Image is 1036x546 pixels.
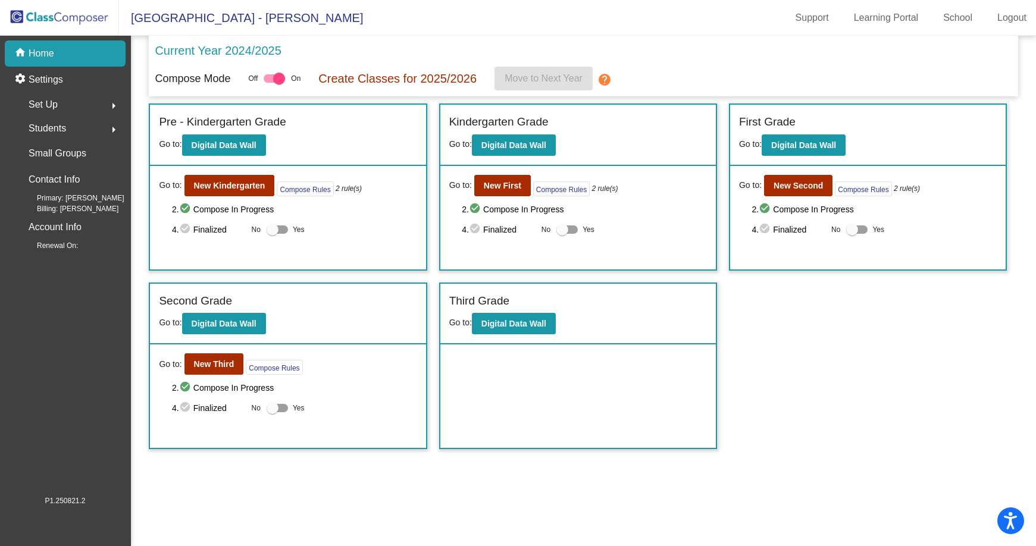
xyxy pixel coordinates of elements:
mat-icon: arrow_right [107,99,121,113]
span: Go to: [159,318,181,327]
mat-icon: check_circle [469,202,483,216]
span: Go to: [159,179,181,192]
span: Yes [293,222,305,237]
button: Compose Rules [246,360,302,375]
span: [GEOGRAPHIC_DATA] - [PERSON_NAME] [119,8,363,27]
b: New Second [774,181,823,190]
button: New Second [764,175,832,196]
span: Go to: [739,179,762,192]
label: First Grade [739,114,796,131]
button: Compose Rules [835,181,891,196]
mat-icon: check_circle [469,222,483,237]
span: No [252,224,261,235]
span: Go to: [449,318,472,327]
p: Account Info [29,219,82,236]
span: 2. Compose In Progress [172,381,417,395]
mat-icon: home [14,46,29,61]
p: Contact Info [29,171,80,188]
span: Set Up [29,96,58,113]
mat-icon: check_circle [759,202,773,216]
span: Go to: [449,139,472,149]
span: Billing: [PERSON_NAME] [18,203,118,214]
mat-icon: arrow_right [107,123,121,137]
mat-icon: check_circle [759,222,773,237]
b: Digital Data Wall [192,140,256,150]
label: Second Grade [159,293,232,310]
span: 4. Finalized [172,401,245,415]
span: Go to: [739,139,762,149]
span: Yes [872,222,884,237]
button: New Kindergarten [184,175,275,196]
span: Go to: [159,139,181,149]
span: Yes [293,401,305,415]
mat-icon: check_circle [179,401,193,415]
i: 2 rule(s) [592,183,618,194]
span: Off [249,73,258,84]
span: Yes [583,222,594,237]
button: New First [474,175,531,196]
mat-icon: check_circle [179,381,193,395]
p: Home [29,46,54,61]
button: Digital Data Wall [182,313,266,334]
span: 2. Compose In Progress [752,202,997,216]
span: 4. Finalized [172,222,245,237]
span: Move to Next Year [505,73,583,83]
button: Compose Rules [533,181,590,196]
b: New Kindergarten [194,181,265,190]
a: Logout [988,8,1036,27]
b: Digital Data Wall [481,319,546,328]
p: Settings [29,73,63,87]
span: 2. Compose In Progress [462,202,707,216]
span: 4. Finalized [752,222,825,237]
span: 2. Compose In Progress [172,202,417,216]
mat-icon: check_circle [179,202,193,216]
span: Students [29,120,66,137]
button: Digital Data Wall [472,134,556,156]
p: Compose Mode [155,71,230,87]
a: Support [786,8,838,27]
b: New First [484,181,521,190]
button: Digital Data Wall [182,134,266,156]
button: Compose Rules [277,181,333,196]
mat-icon: settings [14,73,29,87]
p: Small Groups [29,145,86,162]
span: Renewal On: [18,240,78,251]
b: Digital Data Wall [192,319,256,328]
i: 2 rule(s) [894,183,920,194]
b: New Third [194,359,234,369]
span: On [291,73,301,84]
mat-icon: check_circle [179,222,193,237]
label: Pre - Kindergarten Grade [159,114,286,131]
span: Go to: [159,358,181,371]
b: Digital Data Wall [771,140,836,150]
span: 4. Finalized [462,222,535,237]
span: No [542,224,550,235]
span: No [252,403,261,413]
mat-icon: help [597,73,612,87]
span: Go to: [449,179,472,192]
span: Primary: [PERSON_NAME] [18,193,124,203]
button: Digital Data Wall [762,134,846,156]
label: Third Grade [449,293,509,310]
span: No [831,224,840,235]
p: Current Year 2024/2025 [155,42,281,59]
a: School [934,8,982,27]
i: 2 rule(s) [336,183,362,194]
p: Create Classes for 2025/2026 [318,70,477,87]
button: New Third [184,353,244,375]
label: Kindergarten Grade [449,114,549,131]
b: Digital Data Wall [481,140,546,150]
button: Move to Next Year [494,67,593,90]
button: Digital Data Wall [472,313,556,334]
a: Learning Portal [844,8,928,27]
